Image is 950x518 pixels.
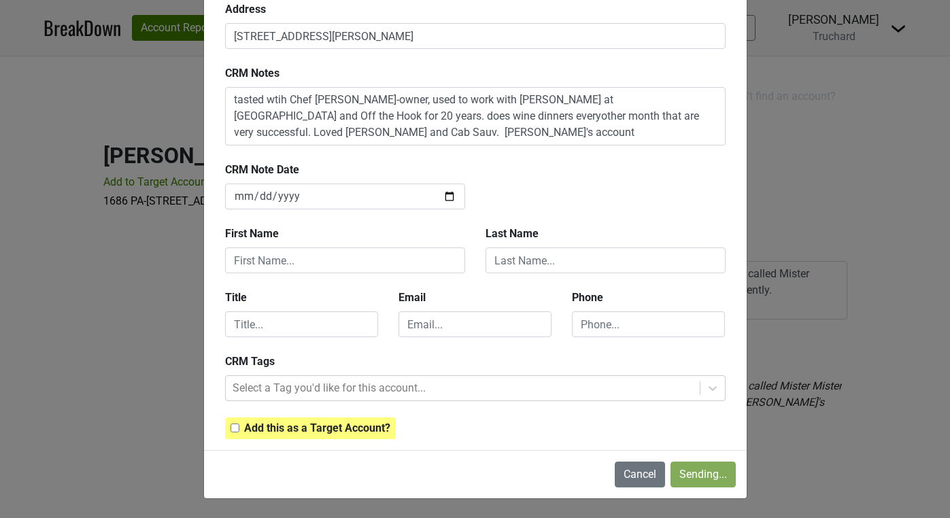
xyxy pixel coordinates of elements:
[225,23,726,49] input: Include any address info you have...
[225,87,726,145] textarea: tasted wtih Chef [PERSON_NAME]-owner, used to work with [PERSON_NAME] at [GEOGRAPHIC_DATA] and Of...
[244,421,390,434] strong: Add this as a Target Account?
[671,462,736,487] button: Sending...
[486,227,539,240] b: Last Name
[225,355,275,368] b: CRM Tags
[398,291,426,304] b: Email
[572,311,725,337] input: Phone...
[225,247,465,273] input: First Name...
[572,291,603,304] b: Phone
[225,227,279,240] b: First Name
[225,291,247,304] b: Title
[225,163,299,176] b: CRM Note Date
[225,67,279,80] b: CRM Notes
[225,311,378,337] input: Title...
[398,311,552,337] input: Email...
[486,247,726,273] input: Last Name...
[225,3,266,16] b: Address
[615,462,665,487] button: Cancel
